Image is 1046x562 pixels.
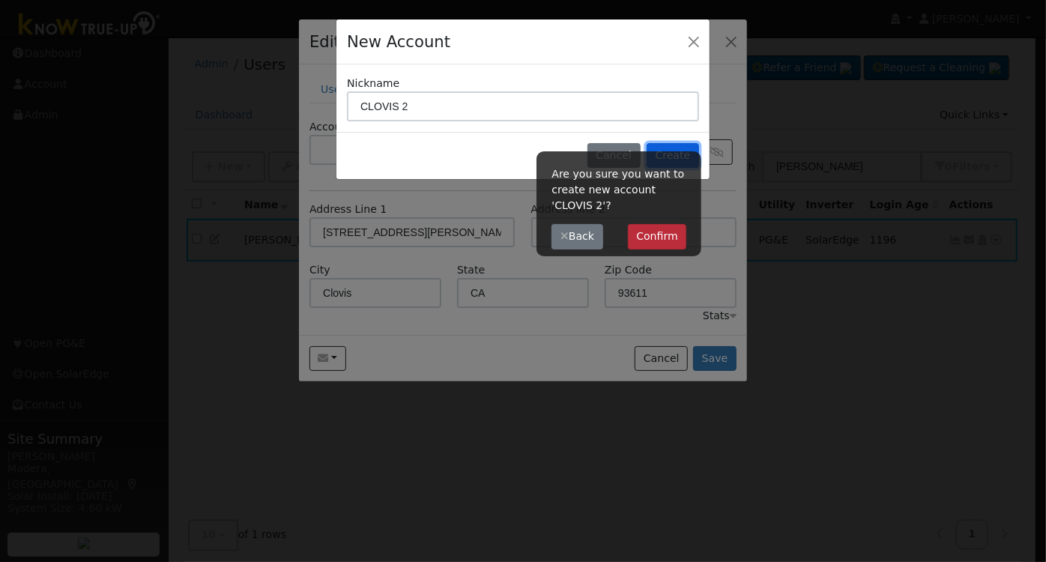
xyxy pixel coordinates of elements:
button: Cancel [587,143,641,169]
button: Create [647,143,699,169]
p: Are you sure you want to create new account 'CLOVIS 2'? [551,166,686,214]
button: Confirm [628,224,687,250]
label: Nickname [347,76,399,91]
button: Back [551,224,602,250]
